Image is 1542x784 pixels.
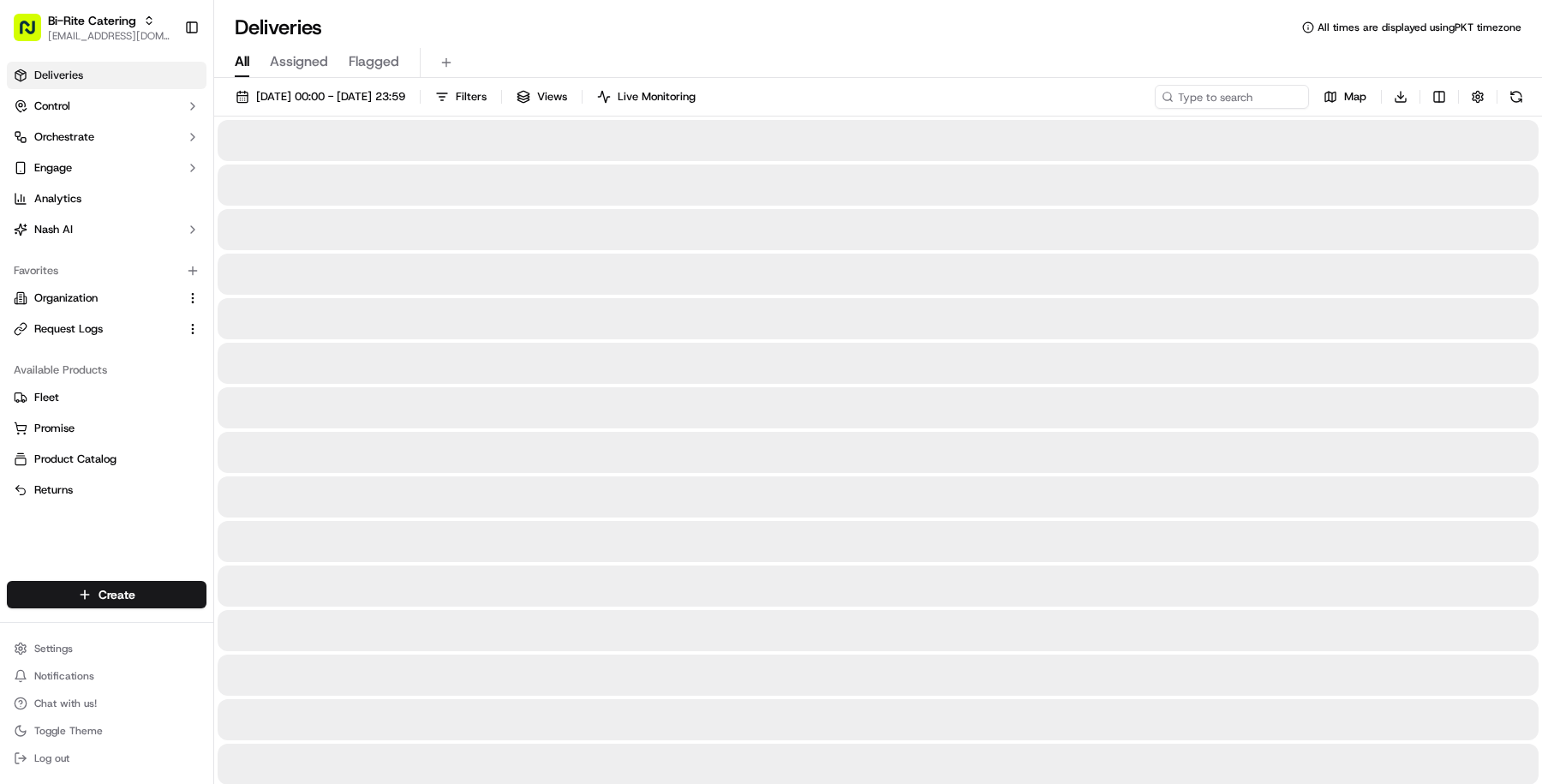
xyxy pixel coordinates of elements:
div: Available Products [7,356,206,384]
button: Map [1316,85,1374,109]
button: Filters [427,85,494,109]
button: Control [7,93,206,120]
button: Notifications [7,664,206,688]
button: Nash AI [7,216,206,243]
span: Flagged [349,51,399,72]
div: Favorites [7,257,206,284]
button: Fleet [7,384,206,411]
span: Analytics [34,191,81,206]
button: Engage [7,154,206,182]
a: Request Logs [14,321,179,337]
span: Returns [34,482,73,498]
button: Toggle Theme [7,719,206,743]
a: Analytics [7,185,206,212]
span: [DATE] 00:00 - [DATE] 23:59 [256,89,405,105]
span: Chat with us! [34,697,97,710]
span: Views [537,89,567,105]
h1: Deliveries [235,14,322,41]
button: Create [7,581,206,608]
a: Organization [14,290,179,306]
span: Create [99,586,135,603]
span: Engage [34,160,72,176]
button: Request Logs [7,315,206,343]
a: Product Catalog [14,452,200,467]
span: Settings [34,642,73,655]
button: Bi-Rite Catering [48,12,136,29]
a: Returns [14,482,200,498]
span: Request Logs [34,321,103,337]
button: Returns [7,476,206,504]
span: Assigned [270,51,328,72]
button: Settings [7,637,206,661]
span: Log out [34,751,69,765]
span: Fleet [34,390,59,405]
a: Promise [14,421,200,436]
span: Deliveries [34,68,83,83]
span: Nash AI [34,222,73,237]
span: All times are displayed using PKT timezone [1318,21,1521,34]
input: Type to search [1155,85,1309,109]
span: Filters [456,89,487,105]
button: Promise [7,415,206,442]
span: Promise [34,421,75,436]
button: Chat with us! [7,691,206,715]
a: Fleet [14,390,200,405]
span: Notifications [34,669,94,683]
button: Bi-Rite Catering[EMAIL_ADDRESS][DOMAIN_NAME] [7,7,177,48]
span: Organization [34,290,98,306]
button: Organization [7,284,206,312]
button: Refresh [1504,85,1528,109]
button: [EMAIL_ADDRESS][DOMAIN_NAME] [48,29,170,43]
span: Live Monitoring [618,89,696,105]
span: Orchestrate [34,129,94,145]
button: Orchestrate [7,123,206,151]
button: Log out [7,746,206,770]
button: Views [509,85,575,109]
span: Control [34,99,70,114]
span: Map [1344,89,1366,105]
a: Deliveries [7,62,206,89]
button: [DATE] 00:00 - [DATE] 23:59 [228,85,413,109]
span: Toggle Theme [34,724,103,738]
button: Product Catalog [7,446,206,473]
span: All [235,51,249,72]
button: Live Monitoring [589,85,703,109]
span: Product Catalog [34,452,117,467]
